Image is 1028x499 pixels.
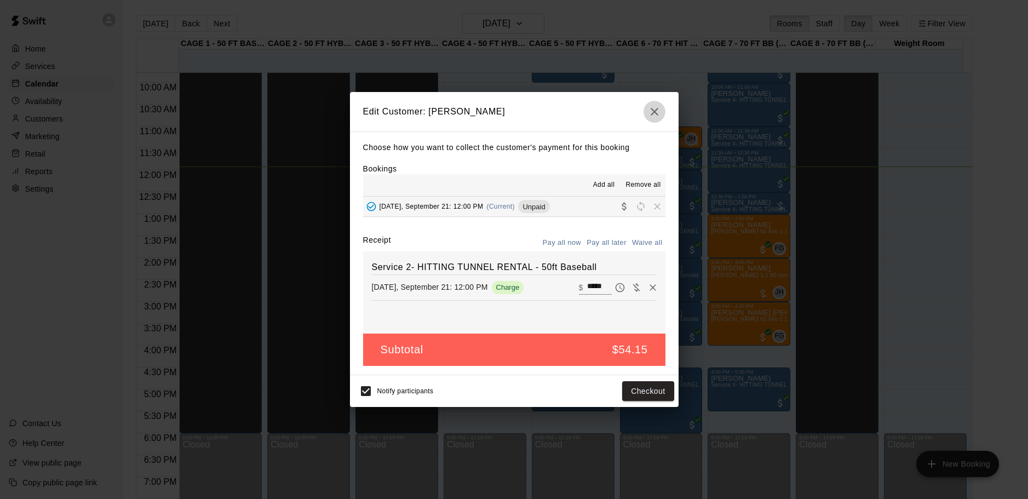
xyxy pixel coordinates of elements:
button: Added - Collect Payment[DATE], September 21: 12:00 PM(Current)UnpaidCollect paymentRescheduleRemove [363,197,665,217]
span: Unpaid [518,203,549,211]
button: Checkout [622,381,674,402]
button: Waive all [629,234,665,251]
h6: Service 2- HITTING TUNNEL RENTAL - 50ft Baseball [372,260,657,274]
span: Pay later [612,282,628,291]
span: Collect payment [616,202,633,210]
span: Reschedule [633,202,649,210]
p: $ [579,282,583,293]
span: Remove all [625,180,661,191]
span: [DATE], September 21: 12:00 PM [380,203,484,210]
span: Add all [593,180,615,191]
span: (Current) [486,203,515,210]
span: Waive payment [628,282,645,291]
h2: Edit Customer: [PERSON_NAME] [350,92,679,131]
button: Added - Collect Payment [363,198,380,215]
p: [DATE], September 21: 12:00 PM [372,282,488,292]
span: Remove [649,202,665,210]
button: Remove all [621,176,665,194]
label: Bookings [363,164,397,173]
button: Pay all later [584,234,629,251]
span: Charge [492,283,524,291]
span: Notify participants [377,387,434,395]
h5: Subtotal [381,342,423,357]
label: Receipt [363,234,391,251]
button: Add all [586,176,621,194]
button: Remove [645,279,661,296]
h5: $54.15 [612,342,648,357]
button: Pay all now [540,234,584,251]
p: Choose how you want to collect the customer's payment for this booking [363,141,665,154]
